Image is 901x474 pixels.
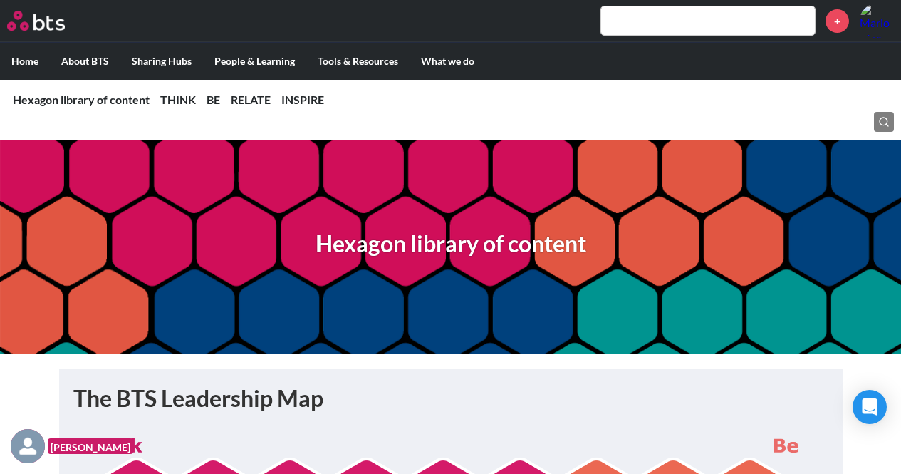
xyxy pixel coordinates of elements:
[160,93,196,106] a: THINK
[410,43,486,80] label: What we do
[7,11,91,31] a: Go home
[207,93,220,106] a: BE
[231,93,271,106] a: RELATE
[50,43,120,80] label: About BTS
[203,43,306,80] label: People & Learning
[853,390,887,424] div: Open Intercom Messenger
[860,4,894,38] a: Profile
[48,438,133,455] figcaption: [PERSON_NAME]
[7,11,65,31] img: BTS Logo
[826,9,849,33] a: +
[120,43,203,80] label: Sharing Hubs
[860,4,894,38] img: Mario Montino
[316,228,586,260] h1: Hexagon library of content
[73,383,828,415] h1: The BTS Leadership Map
[306,43,410,80] label: Tools & Resources
[13,93,150,106] a: Hexagon library of content
[281,93,324,106] a: INSPIRE
[11,429,45,463] img: F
